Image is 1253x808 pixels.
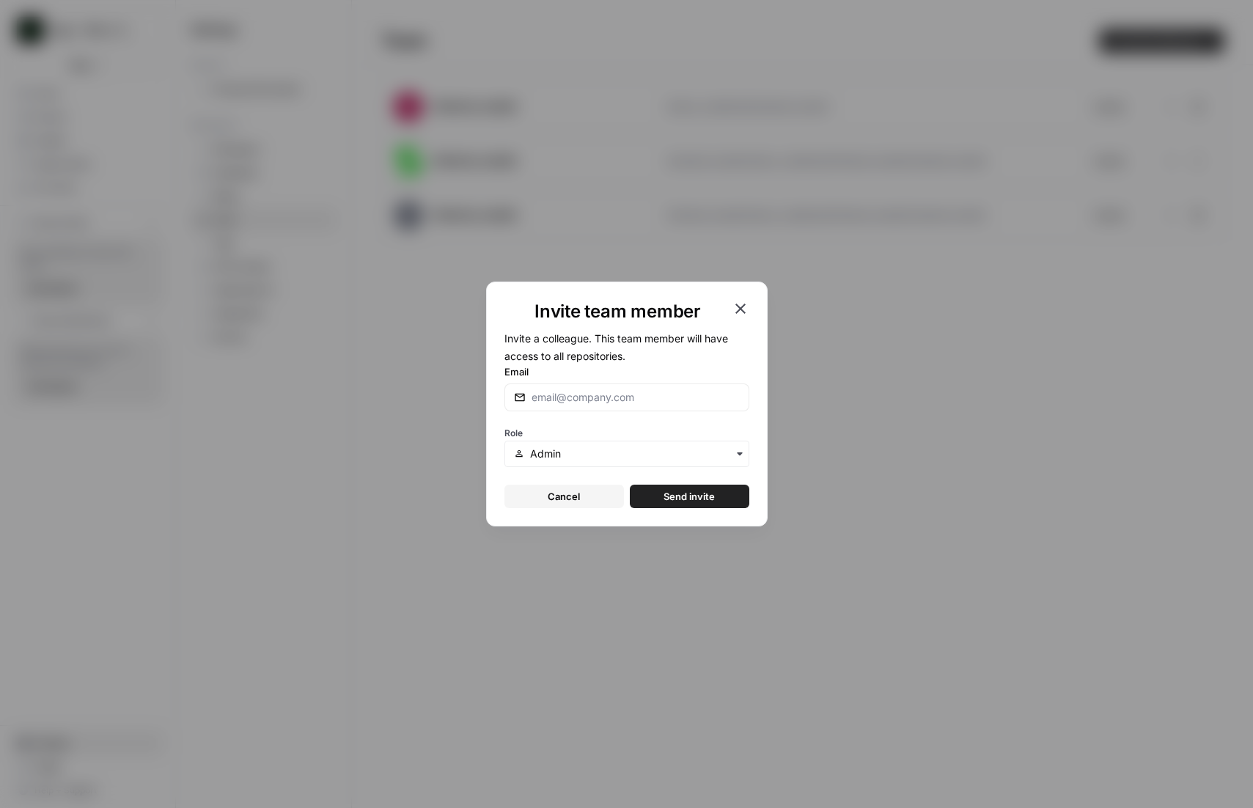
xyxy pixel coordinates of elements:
[504,300,732,323] h1: Invite team member
[504,332,728,362] span: Invite a colleague. This team member will have access to all repositories.
[530,447,739,461] input: Admin
[532,390,740,405] input: email@company.com
[630,485,749,508] button: Send invite
[504,427,523,438] span: Role
[548,489,580,504] span: Cancel
[504,364,749,379] label: Email
[504,485,624,508] button: Cancel
[664,489,715,504] span: Send invite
